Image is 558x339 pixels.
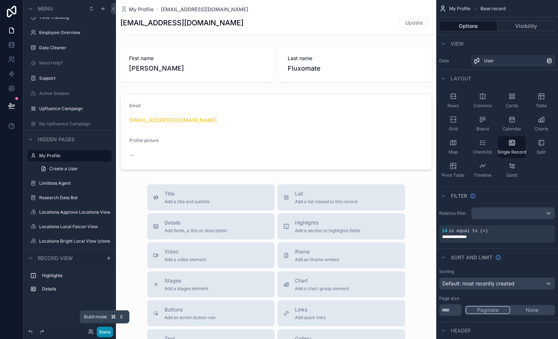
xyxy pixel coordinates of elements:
[23,267,116,302] div: scrollable content
[39,75,110,81] label: Support
[118,314,124,320] span: E
[506,172,517,178] span: Gantt
[120,18,243,28] h1: [EMAIL_ADDRESS][DOMAIN_NAME]
[534,126,548,132] span: Charts
[451,192,467,200] span: Filter
[439,21,497,31] button: Options
[527,113,555,135] button: Charts
[38,5,53,12] span: Menu
[38,136,75,143] span: Hidden pages
[39,224,110,230] label: Locations Local Falcon View
[536,103,547,109] span: Table
[161,6,248,13] a: [EMAIL_ADDRESS][DOMAIN_NAME]
[39,153,107,159] label: My Profile
[474,172,491,178] span: Timeline
[439,269,454,275] label: Sorting
[42,286,109,292] label: Details
[39,209,110,215] label: Locations Approve Locations View
[439,136,467,158] button: Map
[451,75,471,82] span: Layout
[469,90,496,112] button: Columns
[439,90,467,112] button: Rows
[449,126,458,132] span: Grid
[497,149,526,155] span: Single Record
[42,273,109,279] label: Highlights
[439,277,555,290] button: Default: most recently created
[39,121,110,127] label: My Upfluence Campaign
[449,149,458,155] span: Map
[498,90,526,112] button: Cards
[497,21,555,31] button: Visibility
[510,306,554,314] button: None
[39,195,110,201] label: Research Data Bot
[39,60,110,66] label: Need Help?
[439,113,467,135] button: Grid
[120,6,154,13] a: My Profile
[473,149,492,155] span: Checklist
[39,106,110,112] label: Upfluence Campaign
[449,6,470,12] span: My Profile
[527,136,555,158] button: Split
[129,6,154,13] span: My Profile
[39,180,110,186] label: Limitless Agent
[498,136,526,158] button: Single Record
[466,306,510,314] button: Paginate
[442,229,447,234] span: id
[442,172,465,178] span: Pivot Table
[498,159,526,181] button: Gantt
[476,126,489,132] span: Board
[447,103,459,109] span: Rows
[469,159,496,181] button: Timeline
[484,58,494,64] span: User
[451,327,471,334] span: Header
[39,14,110,20] label: Time Tracking
[451,254,492,261] span: Sort And Limit
[506,103,518,109] span: Cards
[439,296,459,301] label: Page size
[439,58,468,64] label: Data
[39,45,110,51] label: Data Cleaner
[84,314,107,320] span: Build mode
[439,210,468,216] label: Relative filter
[474,103,492,109] span: Columns
[471,55,555,67] a: User
[439,159,467,181] button: Pivot Table
[498,113,526,135] button: Calendar
[537,149,546,155] span: Split
[38,255,73,262] span: Record view
[39,91,110,96] label: Active Session
[39,30,110,35] label: Employee Overview
[36,163,112,175] a: Create a User
[469,113,496,135] button: Board
[49,166,78,172] span: Create a User
[480,6,505,12] span: Base record
[449,229,488,234] span: is equal to (=)
[97,327,113,337] button: Done
[527,90,555,112] button: Table
[442,280,515,286] span: Default: most recently created
[39,238,110,244] label: Locations Bright Local View (clone)
[469,136,496,158] button: Checklist
[451,40,464,47] span: View
[503,126,521,132] span: Calendar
